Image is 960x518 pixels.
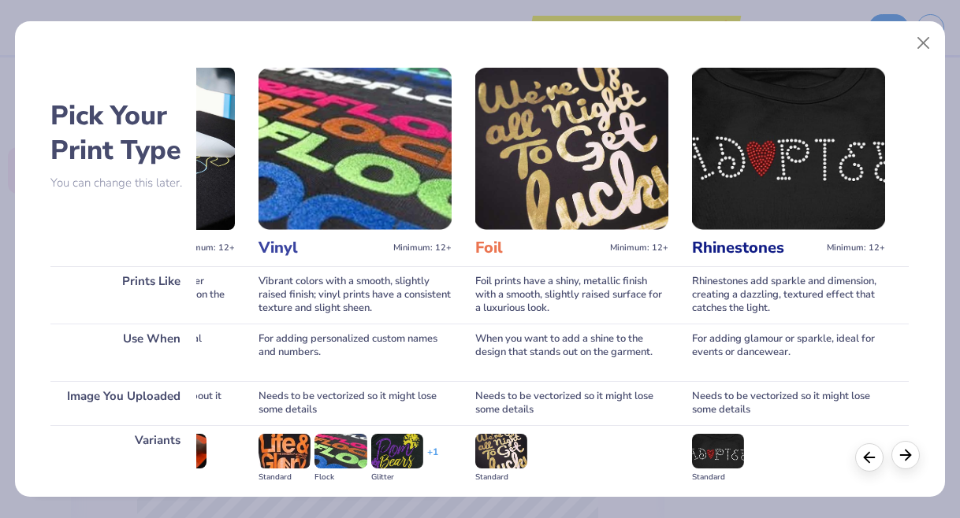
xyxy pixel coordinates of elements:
[427,446,438,472] div: + 1
[692,266,885,324] div: Rhinestones add sparkle and dimension, creating a dazzling, textured effect that catches the light.
[42,381,235,425] div: Won't be vectorized so nothing about it changes
[42,324,235,381] div: For full-color prints without digital printing.
[259,434,311,468] img: Standard
[259,238,387,258] h3: Vinyl
[827,242,885,253] span: Minimum: 12+
[50,176,196,190] p: You can change this later.
[692,434,744,468] img: Standard
[475,471,527,484] div: Standard
[692,324,885,381] div: For adding glamour or sparkle, ideal for events or dancewear.
[692,471,744,484] div: Standard
[259,266,452,324] div: Vibrant colors with a smooth, slightly raised finish; vinyl prints have a consistent texture and ...
[259,324,452,381] div: For adding personalized custom names and numbers.
[259,68,452,230] img: Vinyl
[259,381,452,425] div: Needs to be vectorized so it might lose some details
[692,238,820,258] h3: Rhinestones
[692,68,885,230] img: Rhinestones
[42,266,235,324] div: Vibrant colors with a raised, thicker design since it is heat transferred on the garment.
[50,425,196,506] div: Variants
[908,28,938,58] button: Close
[371,434,423,468] img: Glitter
[475,266,668,324] div: Foil prints have a shiny, metallic finish with a smooth, slightly raised surface for a luxurious ...
[259,471,311,484] div: Standard
[177,242,235,253] span: Minimum: 12+
[475,324,668,381] div: When you want to add a shine to the design that stands out on the garment.
[393,242,452,253] span: Minimum: 12+
[50,381,196,425] div: Image You Uploaded
[692,381,885,425] div: Needs to be vectorized so it might lose some details
[371,471,423,484] div: Glitter
[50,98,196,168] h2: Pick Your Print Type
[475,238,604,258] h3: Foil
[475,381,668,425] div: Needs to be vectorized so it might lose some details
[475,68,668,230] img: Foil
[475,434,527,468] img: Standard
[314,434,367,468] img: Flock
[50,266,196,324] div: Prints Like
[50,324,196,381] div: Use When
[314,471,367,484] div: Flock
[610,242,668,253] span: Minimum: 12+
